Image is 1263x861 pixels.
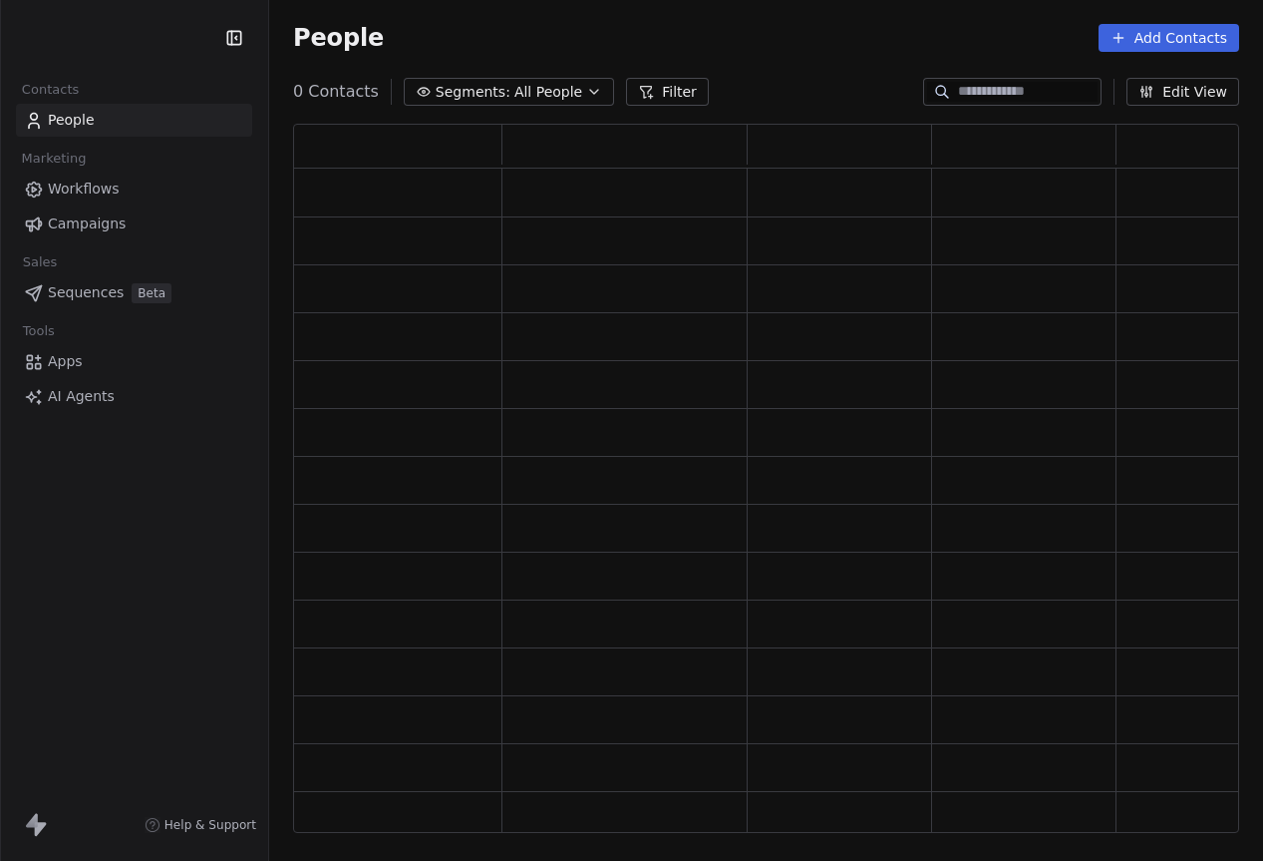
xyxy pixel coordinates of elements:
[1126,78,1239,106] button: Edit View
[16,380,252,413] a: AI Agents
[14,316,63,346] span: Tools
[436,82,510,103] span: Segments:
[1099,24,1239,52] button: Add Contacts
[48,110,95,131] span: People
[48,386,115,407] span: AI Agents
[514,82,582,103] span: All People
[48,282,124,303] span: Sequences
[48,214,126,234] span: Campaigns
[293,80,379,104] span: 0 Contacts
[16,345,252,378] a: Apps
[13,75,88,105] span: Contacts
[626,78,709,106] button: Filter
[16,104,252,137] a: People
[16,208,252,240] a: Campaigns
[293,23,384,53] span: People
[48,351,83,372] span: Apps
[145,817,256,833] a: Help & Support
[164,817,256,833] span: Help & Support
[16,276,252,309] a: SequencesBeta
[14,247,66,277] span: Sales
[13,144,95,174] span: Marketing
[16,173,252,206] a: Workflows
[132,283,171,303] span: Beta
[48,179,120,200] span: Workflows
